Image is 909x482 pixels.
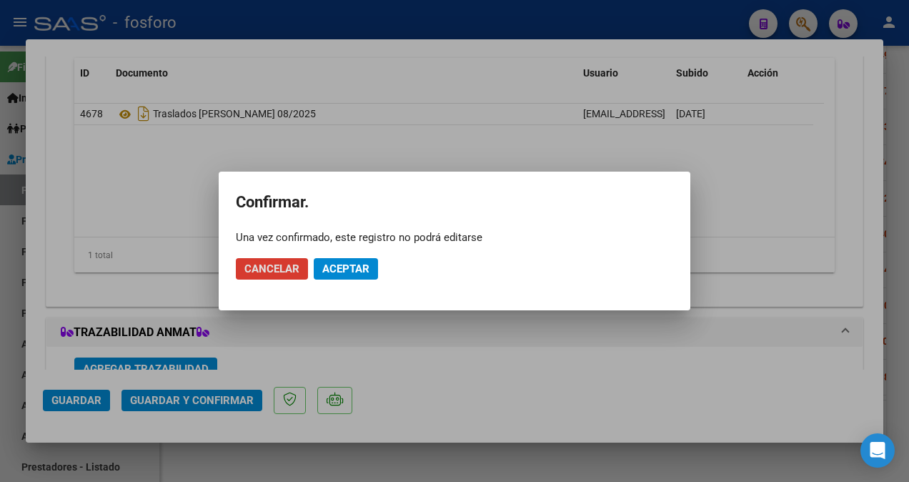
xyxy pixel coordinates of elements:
[244,262,299,275] span: Cancelar
[236,258,308,280] button: Cancelar
[236,189,673,216] h2: Confirmar.
[236,230,673,245] div: Una vez confirmado, este registro no podrá editarse
[322,262,369,275] span: Aceptar
[860,433,895,468] div: Open Intercom Messenger
[314,258,378,280] button: Aceptar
